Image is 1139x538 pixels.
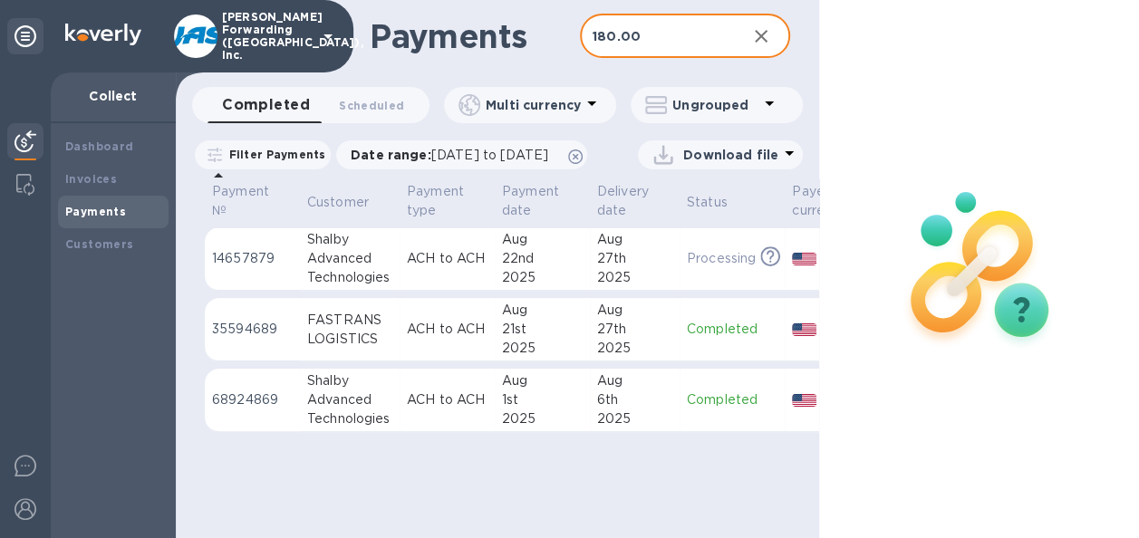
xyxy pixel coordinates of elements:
[597,371,672,390] div: Aug
[597,268,672,287] div: 2025
[307,371,392,390] div: Shalby
[687,390,777,409] p: Completed
[502,182,583,220] span: Payment date
[597,301,672,320] div: Aug
[687,320,777,339] p: Completed
[7,18,43,54] div: Unpin categories
[502,249,583,268] div: 22nd
[687,249,756,268] p: Processing
[407,320,487,339] p: ACH to ACH
[307,390,392,409] div: Advanced
[370,17,580,55] h1: Payments
[672,96,758,114] p: Ungrouped
[792,253,816,265] img: USD
[407,182,487,220] span: Payment type
[212,182,269,220] p: Payment №
[683,146,778,164] p: Download file
[212,390,293,409] p: 68924869
[502,268,583,287] div: 2025
[307,230,392,249] div: Shalby
[597,249,672,268] div: 27th
[407,249,487,268] p: ACH to ACH
[407,390,487,409] p: ACH to ACH
[307,268,392,287] div: Technologies
[307,409,392,428] div: Technologies
[307,249,392,268] div: Advanced
[502,320,583,339] div: 21st
[486,96,581,114] p: Multi currency
[222,147,325,162] p: Filter Payments
[502,409,583,428] div: 2025
[222,92,310,118] span: Completed
[502,390,583,409] div: 1st
[307,193,369,212] p: Customer
[792,182,846,220] p: Payee currency
[502,371,583,390] div: Aug
[351,146,557,164] p: Date range :
[212,182,293,220] span: Payment №
[212,249,293,268] p: 14657879
[212,320,293,339] p: 35594689
[597,182,649,220] p: Delivery date
[65,205,126,218] b: Payments
[597,339,672,358] div: 2025
[65,87,161,105] p: Collect
[65,24,141,45] img: Logo
[597,230,672,249] div: Aug
[502,230,583,249] div: Aug
[407,182,464,220] p: Payment type
[65,139,134,153] b: Dashboard
[792,394,816,407] img: USD
[307,330,392,349] div: LOGISTICS
[502,301,583,320] div: Aug
[307,193,392,212] span: Customer
[339,96,404,115] span: Scheduled
[687,193,751,212] span: Status
[597,182,672,220] span: Delivery date
[222,11,313,62] p: [PERSON_NAME] Forwarding ([GEOGRAPHIC_DATA]), Inc.
[502,339,583,358] div: 2025
[687,193,728,212] p: Status
[502,182,559,220] p: Payment date
[336,140,587,169] div: Date range:[DATE] to [DATE]
[307,311,392,330] div: FASTRANS
[65,172,117,186] b: Invoices
[792,182,870,220] span: Payee currency
[431,148,548,162] span: [DATE] to [DATE]
[792,323,816,336] img: USD
[597,390,672,409] div: 6th
[65,237,134,251] b: Customers
[597,320,672,339] div: 27th
[597,409,672,428] div: 2025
